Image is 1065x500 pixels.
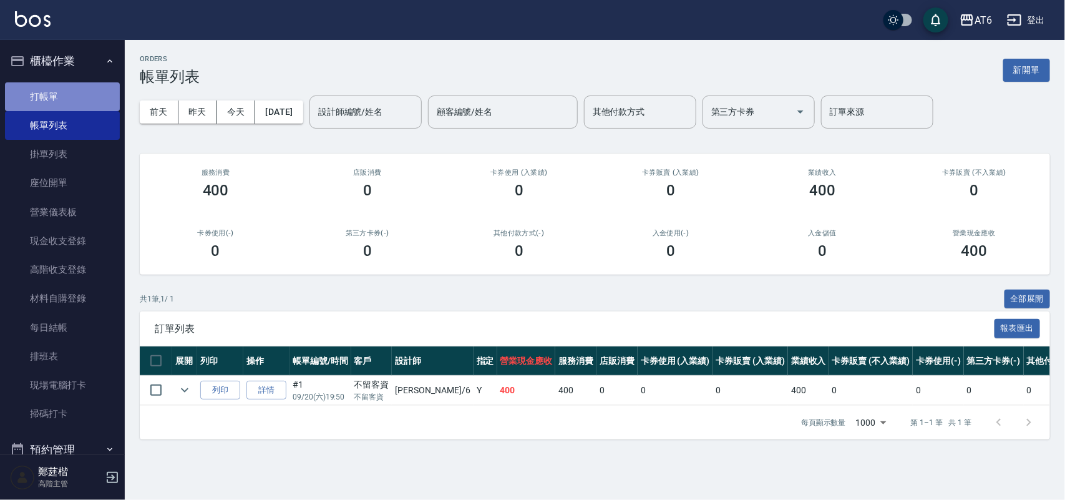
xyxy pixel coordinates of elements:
a: 營業儀表板 [5,198,120,227]
h3: 0 [515,182,523,199]
td: [PERSON_NAME] /6 [392,376,473,405]
th: 設計師 [392,346,473,376]
button: 登出 [1002,9,1050,32]
h3: 0 [666,182,675,199]
h2: 店販消費 [306,169,428,177]
span: 訂單列表 [155,323,994,335]
h3: 0 [970,182,978,199]
th: 卡券販賣 (不入業績) [829,346,913,376]
h3: 0 [212,242,220,260]
h3: 0 [666,242,675,260]
th: 第三方卡券(-) [964,346,1024,376]
td: 400 [555,376,596,405]
button: 櫃檯作業 [5,45,120,77]
p: 每頁顯示數量 [801,417,846,428]
h3: 400 [961,242,987,260]
th: 店販消費 [596,346,638,376]
p: 第 1–1 筆 共 1 筆 [911,417,971,428]
button: 今天 [217,100,256,124]
th: 列印 [197,346,243,376]
button: 列印 [200,381,240,400]
a: 報表匯出 [994,322,1041,334]
td: 0 [913,376,964,405]
h2: 卡券使用 (入業績) [458,169,580,177]
th: 展開 [172,346,197,376]
button: Open [790,102,810,122]
td: #1 [289,376,351,405]
h2: 卡券販賣 (入業績) [610,169,731,177]
td: 0 [712,376,788,405]
td: 0 [829,376,913,405]
button: 前天 [140,100,178,124]
button: 新開單 [1003,59,1050,82]
button: save [923,7,948,32]
img: Logo [15,11,51,27]
th: 營業現金應收 [497,346,556,376]
p: 不留客資 [354,391,389,403]
button: expand row [175,381,194,400]
a: 帳單列表 [5,111,120,140]
h2: 卡券販賣 (不入業績) [913,169,1035,177]
a: 打帳單 [5,82,120,111]
a: 詳情 [246,381,286,400]
td: Y [474,376,497,405]
p: 高階主管 [38,478,102,489]
h2: 業績收入 [762,169,883,177]
td: 400 [788,376,829,405]
th: 服務消費 [555,346,596,376]
p: 共 1 筆, 1 / 1 [140,293,174,305]
h2: 營業現金應收 [913,229,1035,237]
button: 預約管理 [5,434,120,466]
div: AT6 [975,12,992,28]
a: 現場電腦打卡 [5,371,120,400]
button: 全部展開 [1004,290,1051,309]
th: 操作 [243,346,289,376]
a: 掃碼打卡 [5,400,120,428]
td: 0 [964,376,1024,405]
button: 昨天 [178,100,217,124]
button: [DATE] [255,100,303,124]
h2: 第三方卡券(-) [306,229,428,237]
a: 高階收支登錄 [5,255,120,284]
h3: 0 [515,242,523,260]
h3: 400 [203,182,229,199]
h3: 0 [363,242,372,260]
h3: 400 [809,182,835,199]
a: 掛單列表 [5,140,120,169]
td: 400 [497,376,556,405]
th: 業績收入 [788,346,829,376]
a: 新開單 [1003,64,1050,76]
h5: 鄭莛楷 [38,466,102,478]
h2: 入金使用(-) [610,229,731,237]
h3: 帳單列表 [140,68,200,86]
a: 材料自購登錄 [5,284,120,313]
div: 1000 [851,406,891,439]
th: 卡券使用(-) [913,346,964,376]
h3: 服務消費 [155,169,276,177]
a: 每日結帳 [5,313,120,342]
h2: 入金儲值 [762,229,883,237]
th: 卡券使用 (入業績) [638,346,713,376]
h2: ORDERS [140,55,200,63]
th: 帳單編號/時間 [289,346,351,376]
h2: 卡券使用(-) [155,229,276,237]
a: 座位開單 [5,169,120,197]
div: 不留客資 [354,378,389,391]
img: Person [10,465,35,490]
button: 報表匯出 [994,319,1041,338]
h3: 0 [363,182,372,199]
p: 09/20 (六) 19:50 [293,391,348,403]
td: 0 [638,376,713,405]
th: 客戶 [351,346,392,376]
button: AT6 [955,7,997,33]
td: 0 [596,376,638,405]
th: 卡券販賣 (入業績) [712,346,788,376]
h2: 其他付款方式(-) [458,229,580,237]
h3: 0 [818,242,827,260]
th: 指定 [474,346,497,376]
a: 排班表 [5,342,120,371]
a: 現金收支登錄 [5,227,120,255]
